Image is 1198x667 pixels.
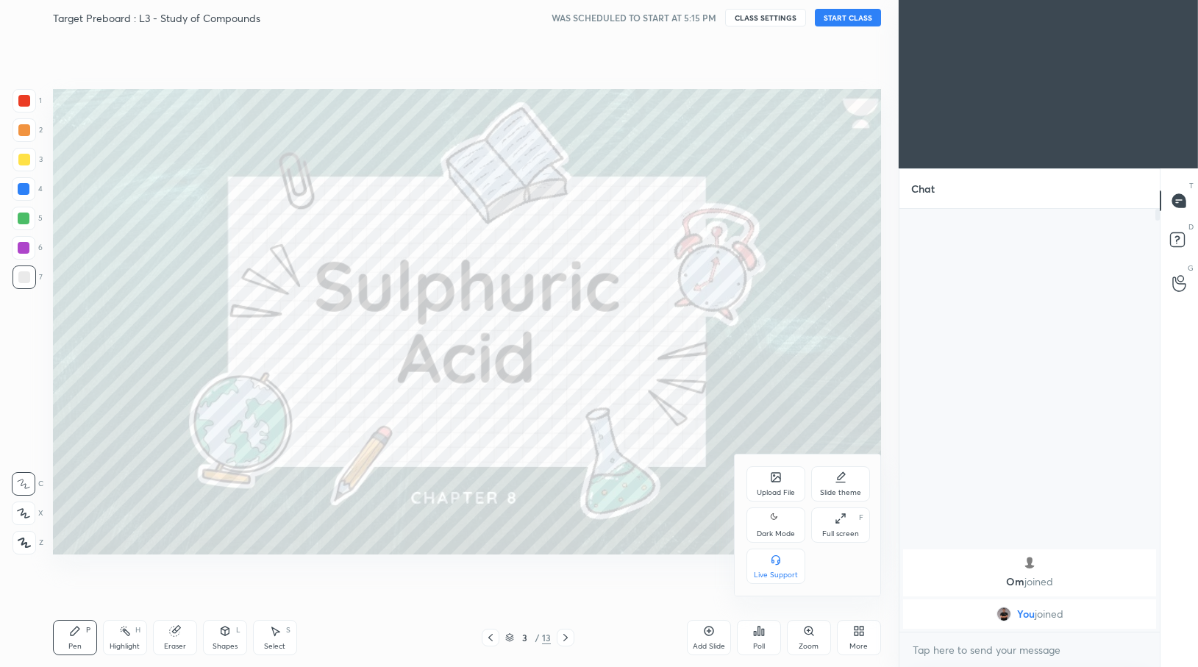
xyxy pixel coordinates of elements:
[754,571,798,579] div: Live Support
[859,514,863,521] div: F
[822,530,859,538] div: Full screen
[757,489,795,496] div: Upload File
[820,489,861,496] div: Slide theme
[757,530,795,538] div: Dark Mode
